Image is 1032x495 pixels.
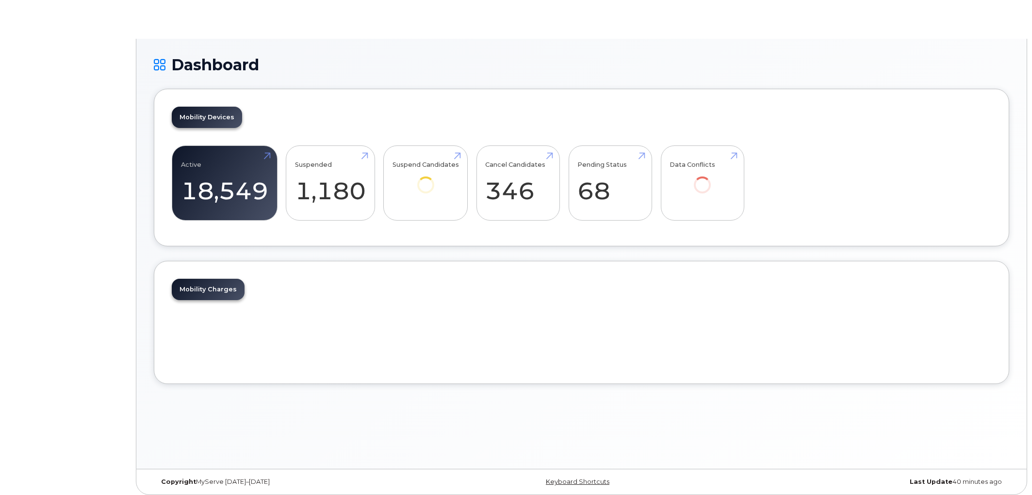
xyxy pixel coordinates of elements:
a: Active 18,549 [181,151,268,215]
a: Cancel Candidates 346 [485,151,551,215]
div: MyServe [DATE]–[DATE] [154,478,439,486]
a: Suspended 1,180 [295,151,366,215]
h1: Dashboard [154,56,1009,73]
div: 40 minutes ago [724,478,1009,486]
a: Mobility Devices [172,107,242,128]
a: Mobility Charges [172,279,245,300]
a: Suspend Candidates [393,151,459,207]
a: Pending Status 68 [577,151,643,215]
strong: Last Update [910,478,952,485]
a: Data Conflicts [670,151,735,207]
a: Keyboard Shortcuts [546,478,609,485]
strong: Copyright [161,478,196,485]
